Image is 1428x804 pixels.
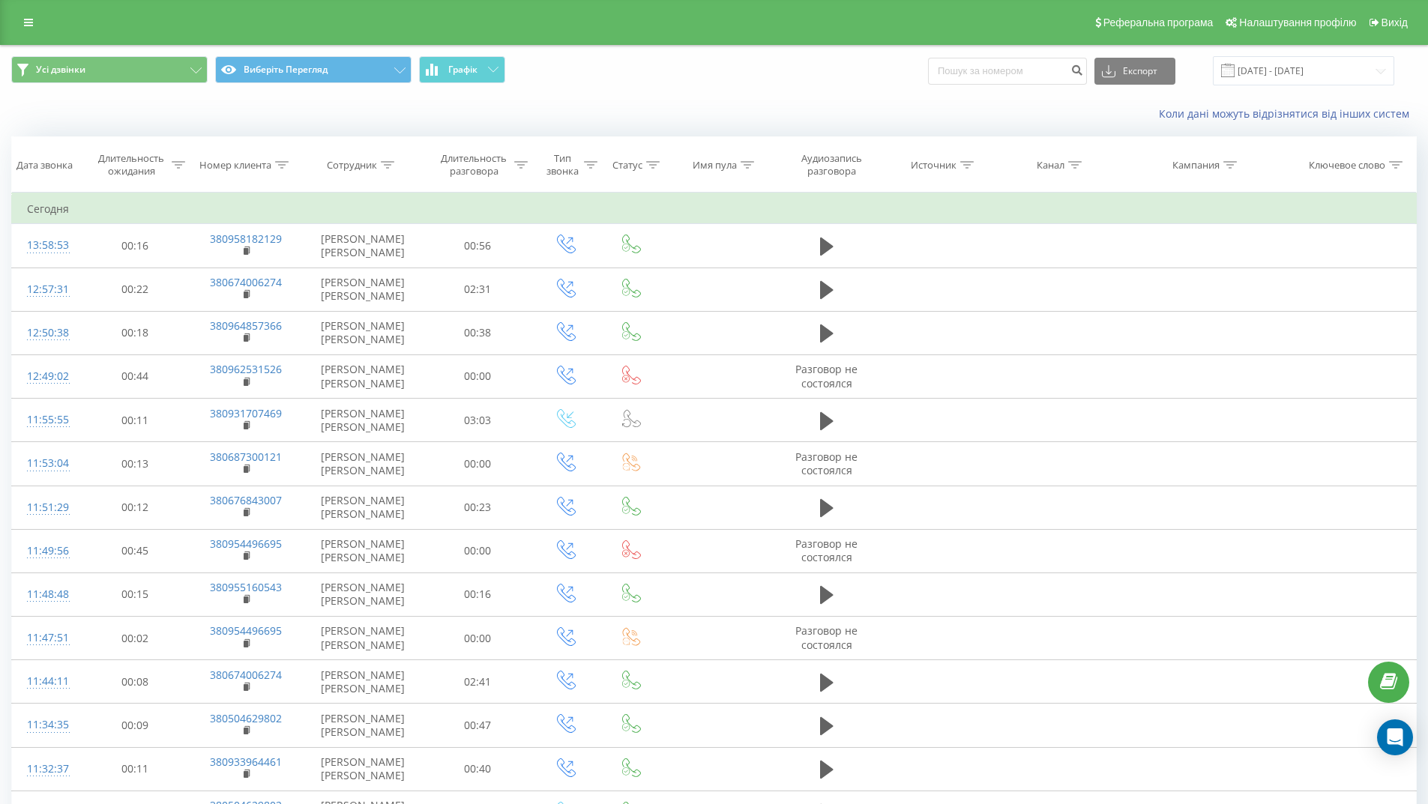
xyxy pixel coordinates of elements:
td: 00:00 [424,442,532,486]
div: 11:32:37 [27,755,66,784]
div: Open Intercom Messenger [1377,719,1413,755]
div: Источник [911,159,956,172]
font: Реферальна програма [1103,16,1214,28]
td: 00:11 [81,399,190,442]
a: 380962531526 [210,362,282,376]
div: Сотрудник [327,159,377,172]
div: Канал [1037,159,1064,172]
td: [PERSON_NAME] [PERSON_NAME] [302,224,424,268]
font: Експорт [1123,64,1157,77]
font: Вихід [1382,16,1408,28]
td: 00:40 [424,747,532,791]
td: [PERSON_NAME] [PERSON_NAME] [302,747,424,791]
div: Кампания [1172,159,1220,172]
td: 00:00 [424,354,532,398]
td: 00:02 [81,617,190,660]
div: 11:47:51 [27,623,66,653]
td: 00:16 [424,572,532,616]
div: Длительность разговора [437,152,511,178]
td: 00:44 [81,354,190,398]
td: 00:38 [424,311,532,354]
div: 11:55:55 [27,405,66,435]
td: 02:31 [424,268,532,311]
a: 380955160543 [210,580,282,594]
td: 00:15 [81,572,190,616]
div: 11:48:48 [27,580,66,609]
td: Сегодня [12,194,1417,224]
a: 380504629802 [210,711,282,725]
font: Налаштування профілю [1239,16,1356,28]
div: 11:34:35 [27,710,66,740]
div: 11:53:04 [27,449,66,478]
span: Разговор не состоялся [795,362,858,390]
td: [PERSON_NAME] [PERSON_NAME] [302,660,424,704]
span: Разговор не состоялся [795,450,858,477]
td: 02:41 [424,660,532,704]
button: Експорт [1094,58,1175,85]
button: Виберіть Перегляд [215,56,412,83]
td: [PERSON_NAME] [PERSON_NAME] [302,442,424,486]
a: 380958182129 [210,232,282,246]
div: 11:49:56 [27,536,66,566]
td: 00:16 [81,224,190,268]
div: Номер клиента [199,159,271,172]
a: 380954496695 [210,623,282,638]
td: 00:00 [424,617,532,660]
td: 00:12 [81,486,190,529]
td: [PERSON_NAME] [PERSON_NAME] [302,268,424,311]
div: 11:44:11 [27,667,66,696]
div: Имя пула [693,159,737,172]
font: Усі дзвінки [36,63,85,76]
div: Тип звонка [545,152,580,178]
button: Графік [419,56,505,83]
a: 380687300121 [210,450,282,464]
td: [PERSON_NAME] [PERSON_NAME] [302,529,424,572]
div: 12:57:31 [27,275,66,304]
td: [PERSON_NAME] [PERSON_NAME] [302,399,424,442]
td: [PERSON_NAME] [PERSON_NAME] [302,572,424,616]
div: 13:58:53 [27,231,66,260]
div: 12:49:02 [27,362,66,391]
td: 00:45 [81,529,190,572]
a: 380931707469 [210,406,282,420]
div: Ключевое слово [1309,159,1385,172]
td: 00:22 [81,268,190,311]
font: Коли дані можуть відрізнятися від інших систем [1159,106,1409,121]
td: 00:11 [81,747,190,791]
font: Графік [448,63,477,76]
a: 380964857366 [210,318,282,333]
div: Длительность ожидания [94,152,169,178]
a: 380674006274 [210,275,282,289]
td: [PERSON_NAME] [PERSON_NAME] [302,311,424,354]
a: 380676843007 [210,493,282,507]
div: 12:50:38 [27,318,66,348]
a: 380954496695 [210,536,282,551]
td: 00:09 [81,704,190,747]
span: Разговор не состоялся [795,536,858,564]
td: 00:56 [424,224,532,268]
span: Разговор не состоялся [795,623,858,651]
font: Виберіть Перегляд [244,63,328,76]
div: Аудиозапись разговора [788,152,875,178]
td: [PERSON_NAME] [PERSON_NAME] [302,486,424,529]
a: Коли дані можуть відрізнятися від інших систем [1159,106,1417,121]
td: [PERSON_NAME] [PERSON_NAME] [302,704,424,747]
td: 00:08 [81,660,190,704]
td: 00:13 [81,442,190,486]
button: Усі дзвінки [11,56,208,83]
td: 00:18 [81,311,190,354]
div: Статус [612,159,642,172]
td: 03:03 [424,399,532,442]
td: 00:23 [424,486,532,529]
td: [PERSON_NAME] [PERSON_NAME] [302,354,424,398]
td: [PERSON_NAME] [PERSON_NAME] [302,617,424,660]
input: Пошук за номером [928,58,1087,85]
td: 00:00 [424,529,532,572]
div: Дата звонка [16,159,73,172]
div: 11:51:29 [27,493,66,522]
td: 00:47 [424,704,532,747]
a: 380674006274 [210,668,282,682]
a: 380933964461 [210,755,282,769]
